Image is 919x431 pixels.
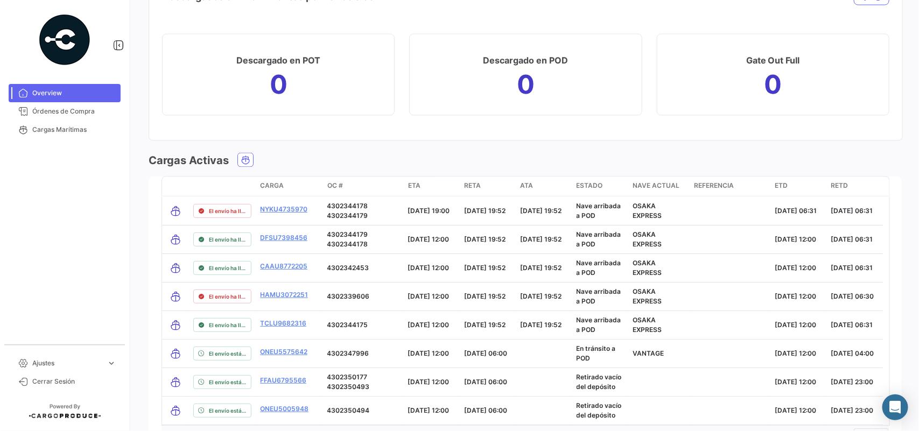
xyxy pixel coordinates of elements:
[32,125,116,135] span: Cargas Marítimas
[408,321,450,329] span: [DATE] 12:00
[408,207,450,215] span: [DATE] 19:00
[520,207,562,215] span: [DATE] 19:52
[209,264,247,272] span: El envío ha llegado.
[831,235,873,243] span: [DATE] 06:31
[464,181,481,191] span: RETA
[32,358,102,368] span: Ajustes
[746,53,800,68] h3: Gate Out Full
[690,177,770,196] datatable-header-cell: Referencia
[460,177,516,196] datatable-header-cell: RETA
[32,107,116,116] span: Órdenes de Compra
[408,292,450,300] span: [DATE] 12:00
[327,292,399,301] p: 4302339606
[32,88,116,98] span: Overview
[827,177,883,196] datatable-header-cell: RETD
[831,349,874,357] span: [DATE] 04:00
[577,373,622,391] span: Retirado vacío del depósito
[327,201,399,211] p: 4302344178
[162,177,189,196] datatable-header-cell: transportMode
[577,259,621,277] span: Nave arribada a POD
[209,207,247,215] span: El envío ha llegado.
[633,349,685,358] p: VANTAGE
[260,262,307,271] a: CAAU8772205
[327,406,399,415] p: 4302350494
[577,401,622,419] span: Retirado vacío del depósito
[775,181,788,191] span: ETD
[327,230,399,239] p: 4302344179
[260,181,284,191] span: Carga
[256,177,322,196] datatable-header-cell: Carga
[327,239,399,249] p: 4302344178
[260,319,306,328] a: TCLU9682316
[327,320,399,330] p: 4302344175
[520,264,562,272] span: [DATE] 19:52
[517,76,535,94] h1: 0
[831,406,874,414] span: [DATE] 23:00
[209,349,247,358] span: El envío está a tiempo.
[209,235,247,244] span: El envío ha llegado.
[577,202,621,220] span: Nave arribada a POD
[260,404,308,414] a: ONEU5005948
[633,258,685,278] p: OSAKA EXPRESS
[520,292,562,300] span: [DATE] 19:52
[327,349,399,358] p: 4302347996
[327,263,399,273] p: 4302342453
[775,292,816,300] span: [DATE] 12:00
[577,344,616,362] span: En tránsito a POD
[260,204,307,214] a: NYKU4735970
[323,177,404,196] datatable-header-cell: OC #
[831,321,873,329] span: [DATE] 06:31
[831,378,874,386] span: [DATE] 23:00
[831,207,873,215] span: [DATE] 06:31
[633,181,679,191] span: Nave actual
[236,53,320,68] h3: Descargado en POT
[775,321,816,329] span: [DATE] 12:00
[633,315,685,335] p: OSAKA EXPRESS
[209,406,247,415] span: El envío está a tiempo.
[260,347,307,357] a: ONEU5575642
[327,372,399,382] p: 4302350177
[260,233,307,243] a: DFSU7398456
[408,181,420,191] span: ETA
[775,406,816,414] span: [DATE] 12:00
[831,292,874,300] span: [DATE] 06:30
[270,76,287,94] h1: 0
[775,349,816,357] span: [DATE] 12:00
[209,292,247,301] span: El envío ha llegado.
[577,230,621,248] span: Nave arribada a POD
[327,211,399,221] p: 4302344179
[209,321,247,329] span: El envío ha llegado.
[775,207,817,215] span: [DATE] 06:31
[628,177,690,196] datatable-header-cell: Nave actual
[408,235,450,243] span: [DATE] 12:00
[577,316,621,334] span: Nave arribada a POD
[464,406,507,414] span: [DATE] 06:00
[260,376,306,385] a: FFAU6795566
[464,349,507,357] span: [DATE] 06:00
[408,378,450,386] span: [DATE] 12:00
[38,13,92,67] img: powered-by.png
[408,406,450,414] span: [DATE] 12:00
[483,53,569,68] h3: Descargado en POD
[464,378,507,386] span: [DATE] 06:00
[464,292,506,300] span: [DATE] 19:52
[764,76,782,94] h1: 0
[577,287,621,305] span: Nave arribada a POD
[327,181,343,191] span: OC #
[408,264,450,272] span: [DATE] 12:00
[408,349,450,357] span: [DATE] 12:00
[464,264,506,272] span: [DATE] 19:52
[775,378,816,386] span: [DATE] 12:00
[572,177,628,196] datatable-header-cell: Estado
[775,264,816,272] span: [DATE] 12:00
[520,235,562,243] span: [DATE] 19:52
[633,287,685,306] p: OSAKA EXPRESS
[520,321,562,329] span: [DATE] 19:52
[882,394,908,420] div: Abrir Intercom Messenger
[9,102,121,121] a: Órdenes de Compra
[238,153,253,167] button: Ocean
[694,181,734,191] span: Referencia
[464,321,506,329] span: [DATE] 19:52
[520,181,533,191] span: ATA
[404,177,460,196] datatable-header-cell: ETA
